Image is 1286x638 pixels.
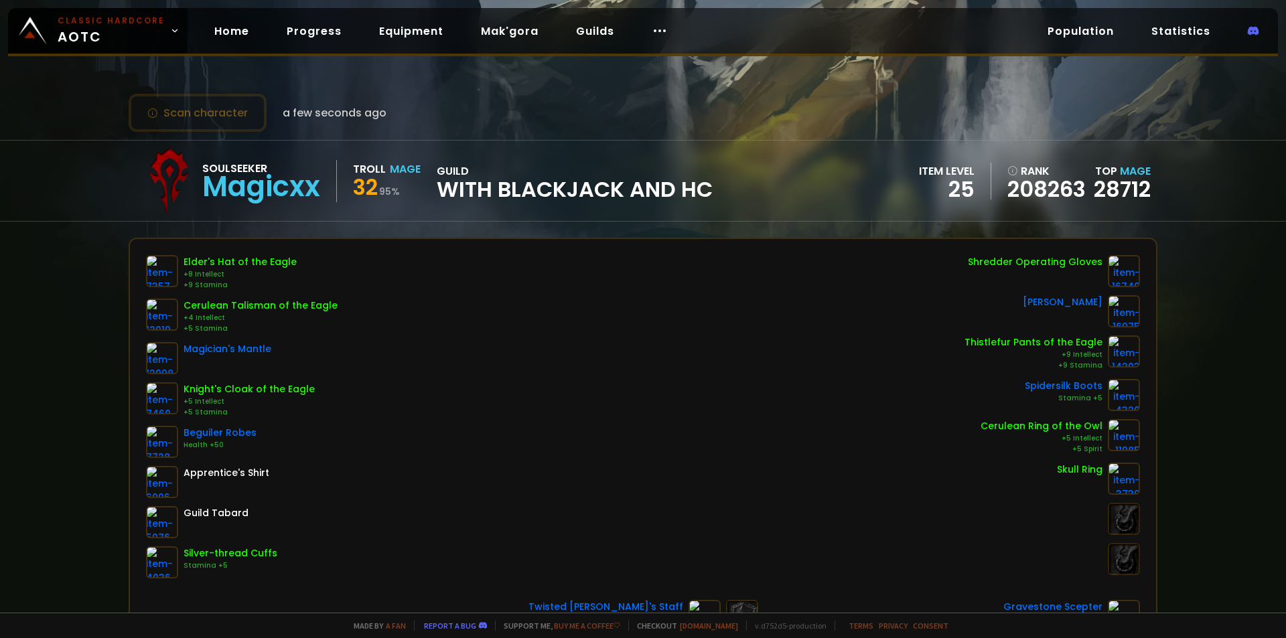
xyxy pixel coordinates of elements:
img: item-16740 [1108,255,1140,287]
a: Classic HardcoreAOTC [8,8,188,54]
div: Apprentice's Shirt [184,466,269,480]
div: +5 Intellect [981,433,1102,444]
div: Silver-thread Cuffs [184,546,277,560]
div: Stamina +5 [1025,393,1102,404]
div: +9 Intellect [964,349,1102,360]
a: Report a bug [424,621,476,631]
div: +8 Intellect [184,269,297,280]
div: Gravestone Scepter [1003,600,1102,614]
div: +4 Intellect [184,313,338,323]
div: Spidersilk Boots [1025,379,1102,393]
div: +5 Spirit [981,444,1102,455]
div: Top [1094,163,1151,179]
img: item-4036 [146,546,178,578]
a: Consent [913,621,948,631]
img: item-12998 [146,342,178,374]
div: Cerulean Talisman of the Eagle [184,299,338,313]
img: item-7460 [146,382,178,414]
div: Cerulean Ring of the Owl [981,419,1102,433]
div: guild [437,163,713,200]
img: item-7728 [146,426,178,458]
button: Scan character [129,94,267,132]
div: Shredder Operating Gloves [968,255,1102,269]
a: Buy me a coffee [554,621,620,631]
div: Beguiler Robes [184,426,257,440]
img: item-5976 [146,506,178,538]
a: [DOMAIN_NAME] [680,621,738,631]
a: Terms [849,621,873,631]
a: Privacy [879,621,908,631]
div: Troll [353,161,386,177]
div: Health +50 [184,440,257,451]
span: Made by [346,621,406,631]
span: a few seconds ago [283,104,386,121]
span: AOTC [58,15,165,47]
a: Home [204,17,260,45]
div: +9 Stamina [184,280,297,291]
div: Stamina +5 [184,560,277,571]
a: Equipment [368,17,454,45]
div: Guild Tabard [184,506,248,520]
div: Skull Ring [1057,463,1102,477]
span: Support me, [495,621,620,631]
div: item level [919,163,975,179]
a: Mak'gora [470,17,549,45]
span: v. d752d5 - production [746,621,827,631]
a: 28712 [1094,174,1151,204]
a: Progress [276,17,352,45]
div: +5 Stamina [184,407,315,418]
div: Magician's Mantle [184,342,271,356]
div: rank [1007,163,1086,179]
img: item-3739 [1108,463,1140,495]
img: item-14203 [1108,335,1140,368]
div: Knight's Cloak of the Eagle [184,382,315,396]
img: item-4320 [1108,379,1140,411]
div: [PERSON_NAME] [1023,295,1102,309]
span: With Blackjack and HC [437,179,713,200]
div: +9 Stamina [964,360,1102,371]
div: Mage [390,161,421,177]
a: 208263 [1007,179,1086,200]
span: 32 [353,172,378,202]
img: item-6096 [146,466,178,498]
div: Twisted [PERSON_NAME]'s Staff [528,600,683,614]
div: Elder's Hat of the Eagle [184,255,297,269]
a: Population [1037,17,1125,45]
img: item-7357 [146,255,178,287]
small: Classic Hardcore [58,15,165,27]
a: a fan [386,621,406,631]
div: Thistlefur Pants of the Eagle [964,335,1102,349]
small: 95 % [379,185,400,198]
span: Checkout [628,621,738,631]
img: item-11985 [1108,419,1140,451]
div: +5 Stamina [184,323,338,334]
a: Guilds [565,17,625,45]
div: Soulseeker [202,160,320,177]
img: item-16975 [1108,295,1140,327]
div: +5 Intellect [184,396,315,407]
a: Statistics [1141,17,1221,45]
div: Magicxx [202,177,320,197]
span: Mage [1120,163,1151,179]
img: item-12019 [146,299,178,331]
div: 25 [919,179,975,200]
